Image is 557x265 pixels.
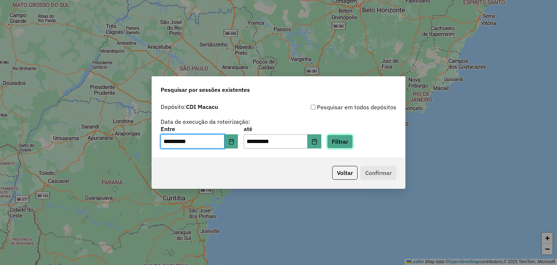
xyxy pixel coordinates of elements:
label: até [244,125,321,133]
label: Entre [161,125,238,133]
button: Choose Date [224,134,238,149]
button: Voltar [332,166,358,180]
button: Filtrar [327,135,353,148]
span: Pesquisar por sessões existentes [161,85,250,94]
div: Pesquisar em todos depósitos [278,103,396,111]
label: Data de execução da roteirização: [161,117,250,126]
strong: CDI Macacu [186,103,218,110]
button: Choose Date [308,134,321,149]
label: Depósito: [161,102,218,111]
